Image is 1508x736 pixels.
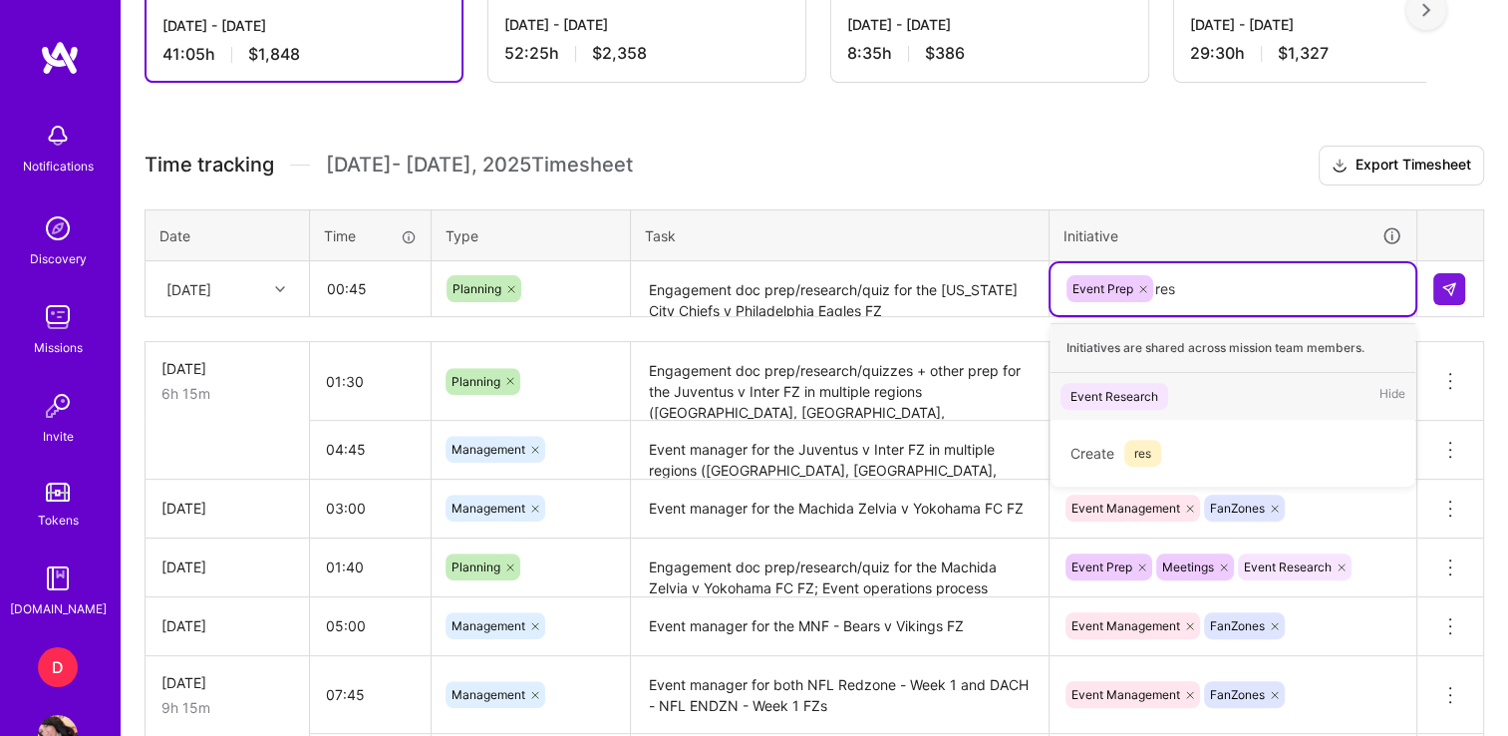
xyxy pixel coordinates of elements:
input: HH:MM [310,668,431,721]
div: [DATE] [166,278,211,299]
div: Tokens [38,510,79,531]
span: Event Management [1071,501,1180,516]
div: [DATE] - [DATE] [162,15,446,36]
div: 41:05 h [162,44,446,65]
button: Export Timesheet [1319,146,1484,185]
input: HH:MM [310,482,431,535]
span: FanZones [1210,501,1265,516]
span: FanZones [1210,618,1265,633]
textarea: Event manager for both NFL Redzone - Week 1 and DACH - NFL ENDZN - Week 1 FZs [633,658,1047,733]
th: Date [146,209,310,261]
input: HH:MM [310,599,431,652]
textarea: Engagement doc prep/research/quizzes + other prep for the Juventus v Inter FZ in multiple regions... [633,344,1047,419]
div: Invite [43,426,74,447]
div: Time [324,225,417,246]
div: Initiative [1063,224,1402,247]
div: Create [1060,430,1405,477]
div: 6h 15m [161,383,293,404]
span: $386 [925,43,965,64]
img: tokens [46,483,70,502]
span: Planning [452,374,500,389]
img: bell [38,116,78,156]
span: FanZones [1210,687,1265,702]
span: Planning [452,559,500,574]
span: Management [452,687,525,702]
div: 9h 15m [161,697,293,718]
img: guide book [38,558,78,598]
span: Event Research [1244,559,1332,574]
div: [DATE] [161,672,293,693]
th: Task [631,209,1050,261]
input: HH:MM [310,423,431,476]
span: $1,327 [1278,43,1329,64]
div: [DATE] [161,556,293,577]
div: [DATE] [161,615,293,636]
span: Hide [1379,383,1405,410]
input: HH:MM [310,541,431,593]
div: null [1433,273,1467,305]
div: 29:30 h [1190,43,1475,64]
span: Meetings [1162,559,1214,574]
span: [DATE] - [DATE] , 2025 Timesheet [326,153,633,178]
span: Planning [452,281,501,296]
span: Event Management [1071,687,1180,702]
textarea: Event manager for the Machida Zelvia v Yokohama FC FZ [633,482,1047,537]
span: Management [452,501,525,516]
span: $1,848 [248,44,300,65]
div: Notifications [23,156,94,177]
div: [DATE] - [DATE] [847,14,1132,35]
span: Event Prep [1072,281,1133,296]
div: 8:35 h [847,43,1132,64]
div: 52:25 h [504,43,789,64]
textarea: Engagement doc prep/research/quiz for the Machida Zelvia v Yokohama FC FZ; Event operations proce... [633,541,1047,595]
div: Missions [34,337,83,358]
span: $2,358 [592,43,647,64]
div: [DATE] [161,358,293,379]
textarea: Event manager for the Juventus v Inter FZ in multiple regions ([GEOGRAPHIC_DATA], [GEOGRAPHIC_DAT... [633,423,1047,478]
div: [DATE] - [DATE] [504,14,789,35]
div: [DATE] [161,498,293,519]
div: Discovery [30,248,87,269]
span: Time tracking [145,153,274,178]
span: Management [452,618,525,633]
i: icon Download [1332,156,1348,177]
img: Submit [1441,281,1457,297]
div: Initiatives are shared across mission team members. [1051,323,1415,373]
div: D [38,647,78,687]
span: Event Management [1071,618,1180,633]
span: Event Prep [1071,559,1132,574]
span: res [1124,440,1161,467]
div: [DOMAIN_NAME] [10,598,107,619]
span: Management [452,442,525,457]
img: Invite [38,386,78,426]
div: [DATE] - [DATE] [1190,14,1475,35]
textarea: Engagement doc prep/research/quiz for the [US_STATE] City Chiefs v Philadelphia Eagles FZ [633,263,1047,316]
div: Event Research [1070,386,1158,407]
textarea: Event manager for the MNF - Bears v Vikings FZ [633,599,1047,654]
input: HH:MM [310,355,431,408]
input: HH:MM [311,262,430,315]
img: discovery [38,208,78,248]
img: teamwork [38,297,78,337]
img: right [1422,3,1430,17]
img: logo [40,40,80,76]
th: Type [432,209,631,261]
a: D [33,647,83,687]
i: icon Chevron [275,284,285,294]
